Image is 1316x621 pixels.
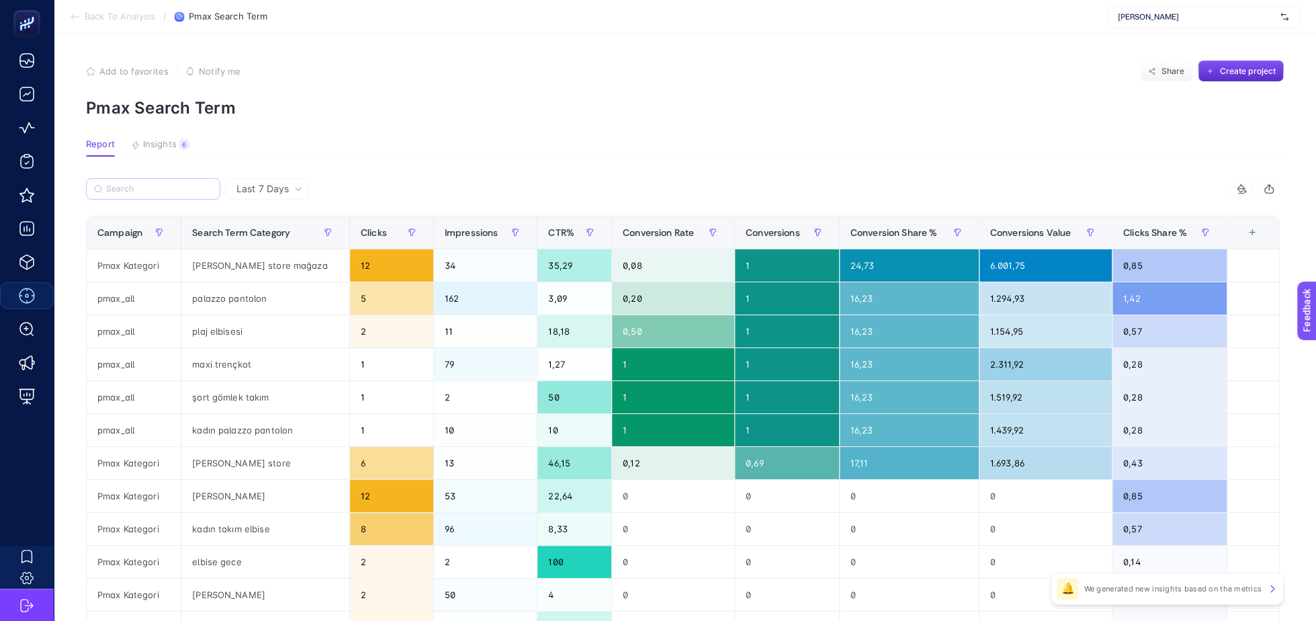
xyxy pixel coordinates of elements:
div: Pmax Kategori [87,579,181,611]
div: 1 [735,249,839,282]
div: 2 [434,546,537,578]
div: 46,15 [537,447,611,479]
div: 16,23 [840,315,979,347]
img: svg%3e [1280,10,1288,24]
div: [PERSON_NAME] store [181,447,349,479]
div: [PERSON_NAME] [181,579,349,611]
div: 34 [434,249,537,282]
span: Back To Analysis [85,11,155,22]
div: 1 [612,414,734,446]
span: Impressions [445,227,498,238]
div: 35,29 [537,249,611,282]
button: Create project [1198,60,1284,82]
div: 8 [350,513,433,545]
div: Pmax Kategori [87,249,181,282]
div: 1 [735,414,839,446]
span: Last 7 Days [236,182,289,196]
span: Clicks [361,227,387,238]
div: 2 [434,381,537,413]
span: Conversions Value [990,227,1071,238]
button: Notify me [185,66,240,77]
div: 16,23 [840,282,979,315]
div: 1 [612,381,734,413]
div: 10 items selected [1238,227,1249,257]
div: + [1239,227,1265,238]
div: 6 [350,447,433,479]
div: 0 [612,480,734,512]
div: kadın palazzo pantolon [181,414,349,446]
div: 5 [350,282,433,315]
div: 1 [735,348,839,380]
div: 50 [537,381,611,413]
span: Feedback [8,4,51,15]
div: 0 [735,579,839,611]
div: 0,85 [1112,249,1227,282]
div: 2 [350,546,433,578]
div: 162 [434,282,537,315]
span: Conversion Share % [850,227,938,238]
div: 0,20 [612,282,734,315]
div: 79 [434,348,537,380]
div: 0,08 [612,249,734,282]
div: 6 [179,139,189,150]
div: 0 [840,579,979,611]
div: palazzo pantolon [181,282,349,315]
span: Create project [1219,66,1276,77]
div: pmax_all [87,282,181,315]
span: Share [1161,66,1185,77]
span: [PERSON_NAME] [1118,11,1275,22]
div: 0 [840,513,979,545]
p: We generated new insights based on the metrics [1084,583,1262,594]
div: 3,09 [537,282,611,315]
div: 1.693,86 [979,447,1112,479]
div: 0 [979,480,1112,512]
div: 2.311,92 [979,348,1112,380]
span: Campaign [97,227,142,238]
div: plaj elbisesi [181,315,349,347]
div: 0 [979,513,1112,545]
span: Add to favorites [99,66,169,77]
div: Pmax Kategori [87,480,181,512]
div: 0 [612,579,734,611]
div: 53 [434,480,537,512]
div: 24,73 [840,249,979,282]
div: 11 [434,315,537,347]
div: 6.001,75 [979,249,1112,282]
div: 1.439,92 [979,414,1112,446]
div: 0,85 [1112,480,1227,512]
div: 1 [612,348,734,380]
div: 1 [350,414,433,446]
div: 0 [735,480,839,512]
div: 0,12 [612,447,734,479]
div: 0 [735,546,839,578]
div: 1,27 [537,348,611,380]
span: Insights [143,139,177,150]
div: 1 [350,381,433,413]
div: 0,57 [1112,315,1227,347]
div: pmax_all [87,381,181,413]
div: 1 [735,315,839,347]
div: 0 [612,546,734,578]
div: [PERSON_NAME] store mağaza [181,249,349,282]
div: 2 [350,315,433,347]
span: Conversions [746,227,800,238]
div: maxi trençkot [181,348,349,380]
span: Pmax Search Term [189,11,267,22]
button: Share [1140,60,1192,82]
div: 0 [612,513,734,545]
div: 16,23 [840,381,979,413]
span: Conversion Rate [623,227,694,238]
div: 17,11 [840,447,979,479]
div: pmax_all [87,414,181,446]
div: 0,14 [1112,546,1227,578]
div: 0,43 [1112,447,1227,479]
div: 1.294,93 [979,282,1112,315]
div: 10 [434,414,537,446]
div: 16,23 [840,414,979,446]
div: 2 [350,579,433,611]
div: 1 [735,282,839,315]
div: 0,28 [1112,381,1227,413]
div: 8,33 [537,513,611,545]
div: 0 [735,513,839,545]
button: Add to favorites [86,66,169,77]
